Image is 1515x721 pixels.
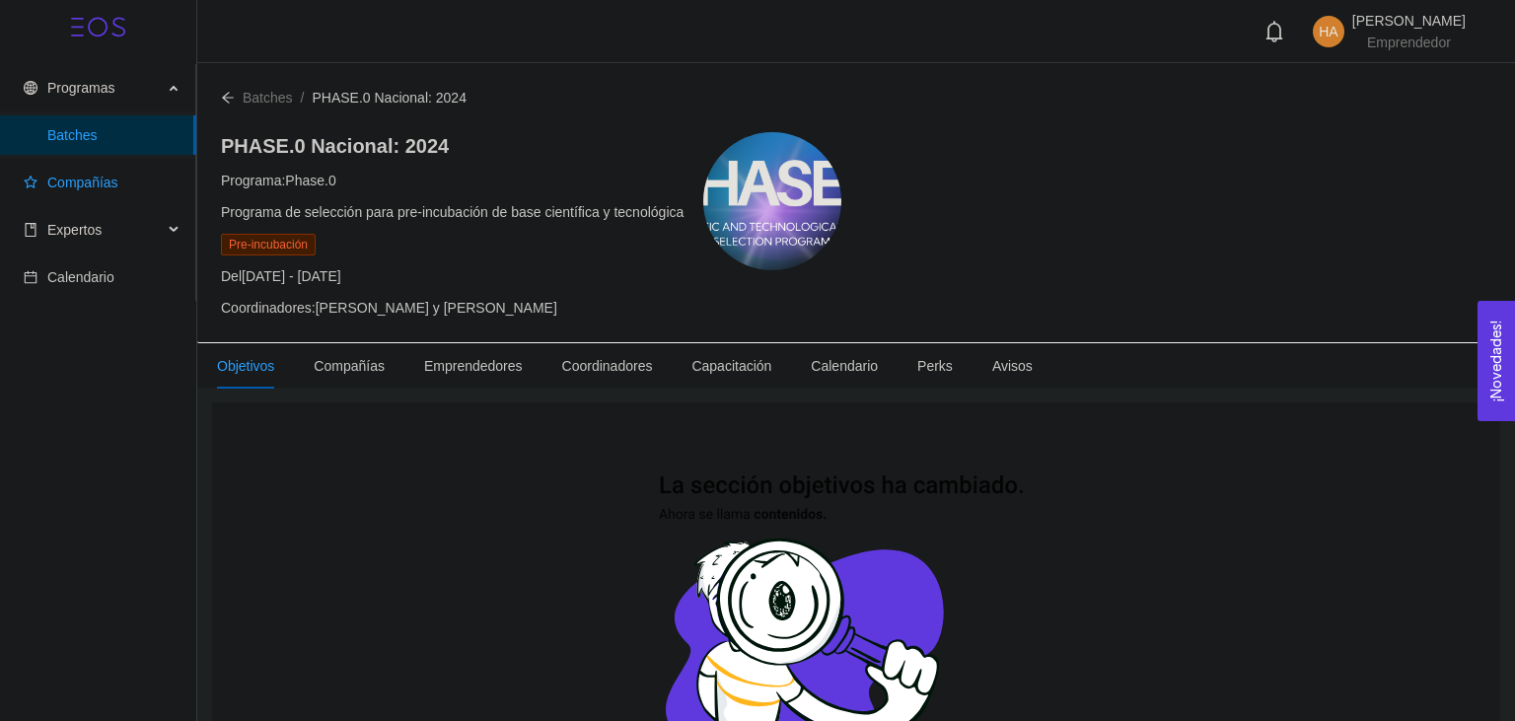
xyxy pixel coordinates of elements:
[1478,301,1515,421] button: Open Feedback Widget
[221,132,684,160] h4: PHASE.0 Nacional: 2024
[221,300,557,316] span: Coordinadores: [PERSON_NAME] y [PERSON_NAME]
[47,80,114,96] span: Programas
[1263,21,1285,42] span: bell
[221,234,316,255] span: Pre-incubación
[47,175,118,190] span: Compañías
[47,222,102,238] span: Expertos
[1367,35,1451,50] span: Emprendedor
[221,268,341,284] span: Del [DATE] - [DATE]
[24,223,37,237] span: book
[917,358,953,374] span: Perks
[243,90,293,106] span: Batches
[562,358,653,374] span: Coordinadores
[811,358,878,374] span: Calendario
[221,204,684,220] span: Programa de selección para pre-incubación de base científica y tecnológica
[691,358,771,374] span: Capacitación
[1319,16,1337,47] span: HA
[312,90,466,106] span: PHASE.0 Nacional: 2024
[24,270,37,284] span: calendar
[47,269,114,285] span: Calendario
[47,115,180,155] span: Batches
[24,81,37,95] span: global
[1352,13,1466,29] span: [PERSON_NAME]
[221,173,336,188] span: Programa: Phase.0
[424,358,523,374] span: Emprendedores
[217,358,274,374] span: Objetivos
[314,358,385,374] span: Compañías
[24,176,37,189] span: star
[301,90,305,106] span: /
[221,91,235,105] span: arrow-left
[992,358,1033,374] span: Avisos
